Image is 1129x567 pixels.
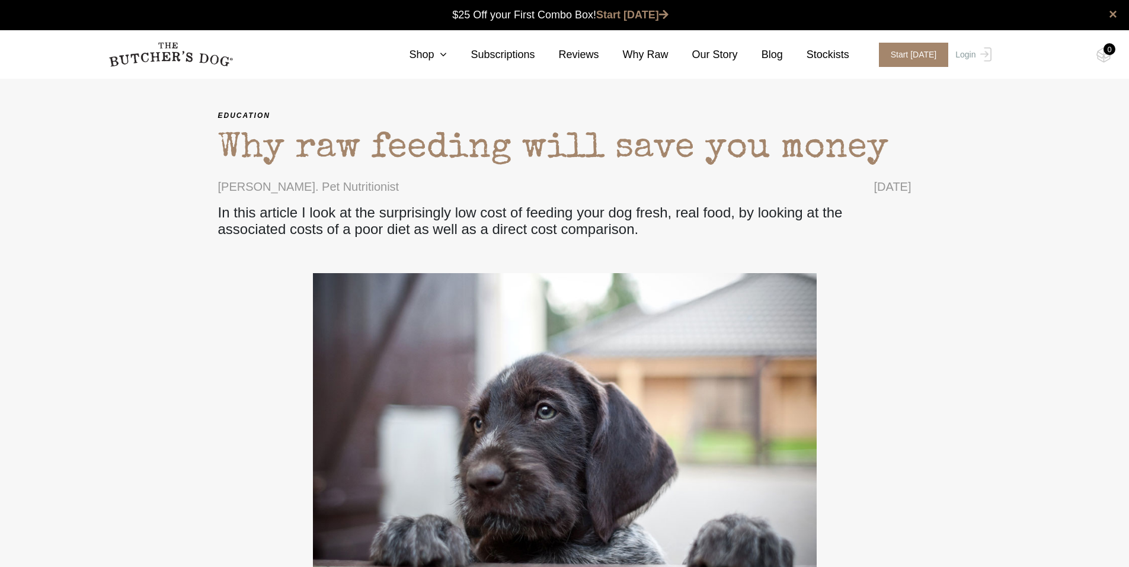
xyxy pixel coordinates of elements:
a: Login [952,43,991,67]
a: Subscriptions [447,47,535,63]
a: Stockists [783,47,849,63]
a: Shop [385,47,447,63]
a: Start [DATE] [867,43,953,67]
a: Reviews [535,47,599,63]
span: Start [DATE] [879,43,949,67]
a: Start [DATE] [596,9,669,21]
a: Blog [738,47,783,63]
h1: Why raw feeding will save you money [218,121,911,178]
span: [PERSON_NAME]. Pet Nutritionist [218,178,399,196]
a: Our Story [669,47,738,63]
span: [DATE] [874,178,911,196]
span: EDUCATION [218,110,911,121]
a: Why Raw [599,47,669,63]
div: 0 [1104,43,1115,55]
img: TBD_Cart-Empty.png [1096,47,1111,63]
span: In this article I look at the surprisingly low cost of feeding your dog fresh, real food, by look... [218,204,911,238]
a: close [1109,7,1117,21]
